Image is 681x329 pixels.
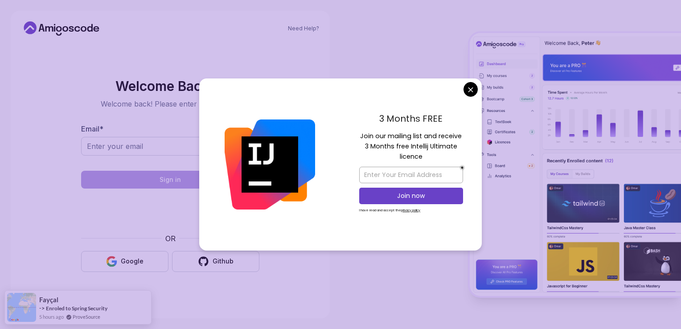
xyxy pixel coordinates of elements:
img: Amigoscode Dashboard [470,33,681,296]
a: Enroled to Spring Security [46,305,107,312]
button: Github [172,251,259,272]
img: provesource social proof notification image [7,293,36,322]
button: Sign in [81,171,259,189]
p: OR [165,233,176,244]
span: -> [39,304,45,312]
a: ProveSource [73,313,100,321]
iframe: Widget containing checkbox for hCaptcha security challenge [103,194,238,228]
label: Email * [81,124,103,133]
a: Need Help? [288,25,319,32]
div: Github [213,257,234,266]
div: Sign in [160,175,181,184]
span: Fayçal [39,296,58,304]
input: Enter your email [81,137,259,156]
h2: Welcome Back [81,79,259,93]
a: Home link [21,21,102,36]
p: Welcome back! Please enter your details. [81,99,259,109]
button: Google [81,251,168,272]
div: Google [121,257,144,266]
span: 5 hours ago [39,313,64,321]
